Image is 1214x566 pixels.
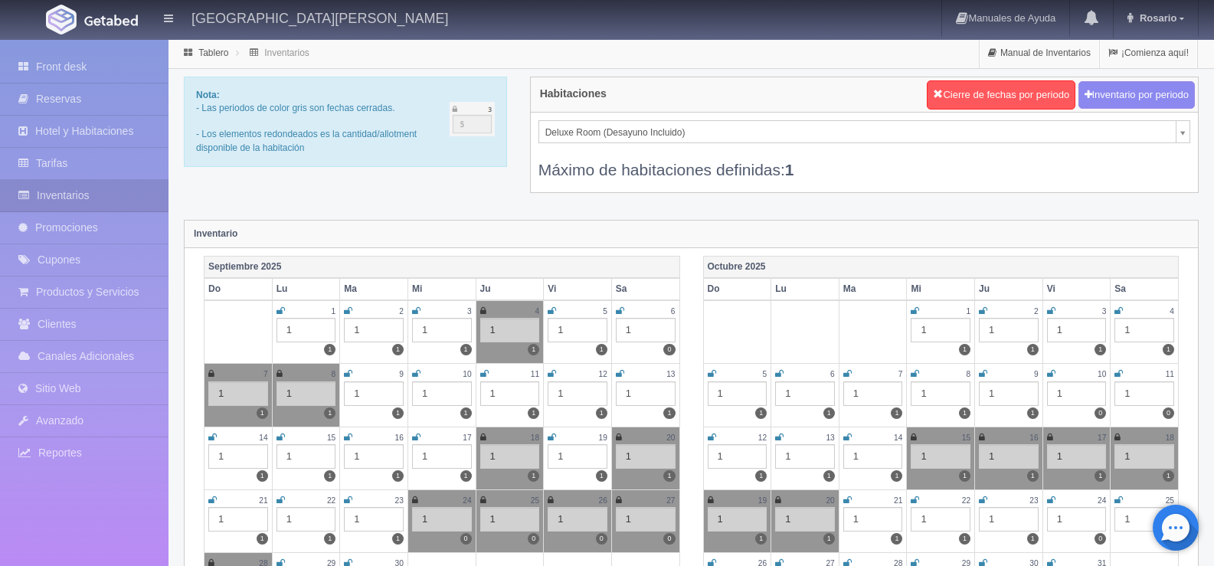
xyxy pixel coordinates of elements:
small: 17 [1098,433,1106,442]
small: 13 [826,433,834,442]
small: 9 [399,370,404,378]
small: 7 [898,370,903,378]
label: 1 [324,344,335,355]
small: 4 [535,307,540,316]
th: Septiembre 2025 [205,256,680,278]
div: 1 [979,381,1039,406]
small: 22 [327,496,335,505]
div: 1 [708,507,767,532]
b: Nota: [196,90,220,100]
small: 15 [962,433,970,442]
small: 11 [531,370,539,378]
h4: Habitaciones [540,88,607,100]
div: 1 [843,507,903,532]
label: 1 [891,533,902,545]
span: Deluxe Room (Desayuno Incluido) [545,121,1170,144]
small: 18 [531,433,539,442]
small: 16 [1029,433,1038,442]
div: 1 [775,444,835,469]
div: 1 [616,444,676,469]
label: 1 [755,533,767,545]
label: 1 [1027,344,1039,355]
div: 1 [708,381,767,406]
div: 1 [208,381,268,406]
label: 0 [663,533,675,545]
div: 1 [344,381,404,406]
small: 3 [467,307,472,316]
small: 19 [758,496,767,505]
label: 1 [1027,470,1039,482]
small: 8 [966,370,970,378]
div: 1 [344,507,404,532]
b: 1 [785,161,794,178]
small: 25 [531,496,539,505]
small: 16 [395,433,404,442]
div: 1 [480,507,540,532]
label: 1 [324,533,335,545]
small: 5 [762,370,767,378]
label: 1 [1095,344,1106,355]
small: 21 [259,496,267,505]
div: 1 [208,507,268,532]
small: 15 [327,433,335,442]
div: 1 [616,507,676,532]
small: 26 [599,496,607,505]
div: 1 [1114,381,1174,406]
small: 14 [259,433,267,442]
div: 1 [1047,318,1107,342]
th: Lu [771,278,839,300]
label: 1 [1163,470,1174,482]
small: 24 [1098,496,1106,505]
label: 1 [1095,470,1106,482]
label: 1 [392,344,404,355]
th: Ma [839,278,907,300]
div: 1 [412,381,472,406]
th: Octubre 2025 [703,256,1179,278]
strong: Inventario [194,228,237,239]
label: 1 [959,533,970,545]
small: 23 [395,496,404,505]
label: 1 [755,470,767,482]
div: 1 [1114,507,1174,532]
label: 1 [596,407,607,419]
small: 4 [1170,307,1174,316]
th: Sa [611,278,679,300]
label: 1 [596,344,607,355]
div: 1 [277,381,336,406]
small: 18 [1166,433,1174,442]
a: Inventarios [264,47,309,58]
div: - Las periodos de color gris son fechas cerradas. - Los elementos redondeados es la cantidad/allo... [184,77,507,167]
div: 1 [412,318,472,342]
small: 1 [332,307,336,316]
div: 1 [480,318,540,342]
small: 12 [599,370,607,378]
small: 22 [962,496,970,505]
label: 1 [392,407,404,419]
div: 1 [616,381,676,406]
div: 1 [843,381,903,406]
label: 1 [1027,407,1039,419]
label: 1 [823,533,835,545]
small: 27 [666,496,675,505]
div: 1 [548,507,607,532]
th: Do [205,278,273,300]
a: Deluxe Room (Desayuno Incluido) [538,120,1190,143]
small: 7 [263,370,268,378]
label: 1 [1163,344,1174,355]
label: 1 [1027,533,1039,545]
label: 1 [257,407,268,419]
div: 1 [979,318,1039,342]
small: 1 [966,307,970,316]
label: 1 [528,470,539,482]
div: 1 [412,444,472,469]
div: 1 [548,318,607,342]
label: 1 [959,407,970,419]
div: 1 [775,381,835,406]
div: 1 [616,318,676,342]
label: 1 [959,344,970,355]
label: 0 [528,533,539,545]
small: 21 [894,496,902,505]
div: 1 [843,444,903,469]
small: 3 [1102,307,1107,316]
small: 11 [1166,370,1174,378]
